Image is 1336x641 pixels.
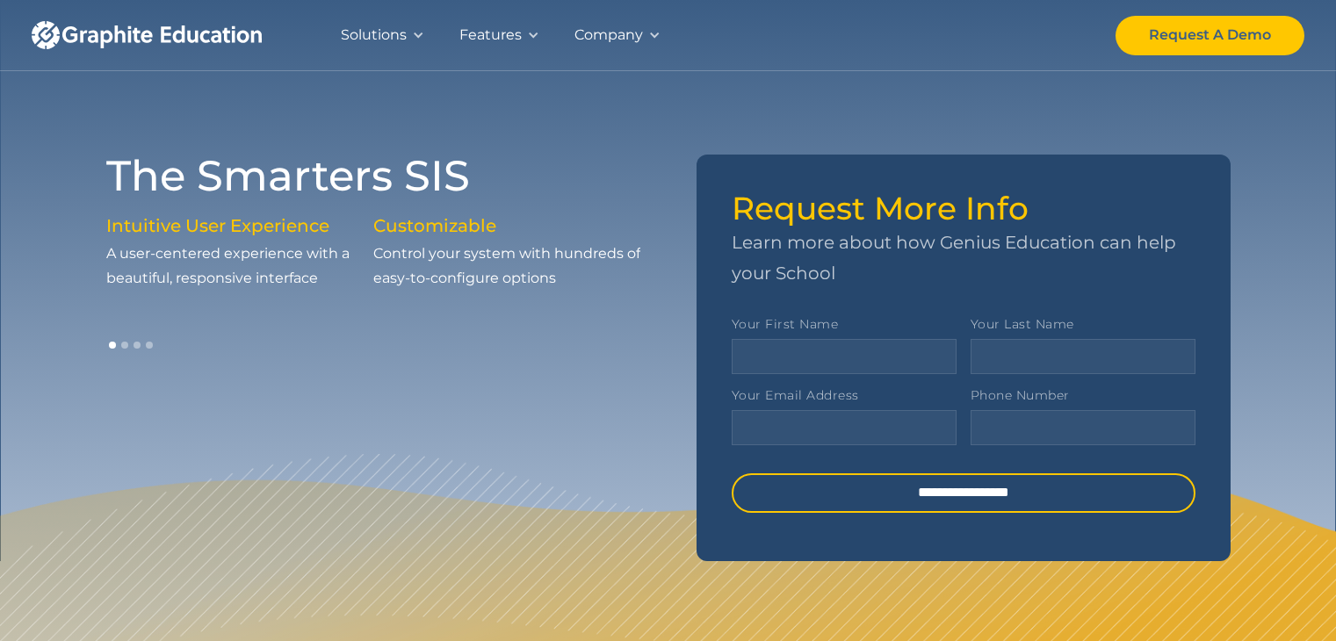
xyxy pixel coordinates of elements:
[373,211,640,291] div: 2 of 4
[373,211,640,241] div: Customizable
[732,227,1195,289] p: Learn more about how Genius Education can help your School
[109,342,116,349] div: Show slide 1 of 4
[459,23,522,47] div: Features
[971,317,1195,332] label: Your Last Name
[1149,23,1271,47] div: Request A Demo
[732,388,957,403] label: Your Email Address
[732,317,1195,513] form: Request More Info - Home Page
[146,342,153,349] div: Show slide 4 of 4
[106,241,373,291] p: A user-centered experience with a beautiful, responsive interface
[373,241,640,291] p: Control your system with hundreds of easy-to-configure options
[971,388,1195,403] label: Phone Number
[732,190,1195,227] h3: Request More Info
[106,211,373,241] div: Intuitive User Experience
[1116,16,1304,55] a: Request A Demo
[121,342,128,349] div: Show slide 2 of 4
[106,211,640,356] div: carousel
[574,23,643,47] div: Company
[134,342,141,349] div: Show slide 3 of 4
[106,155,470,197] h1: The Smarters SIS
[341,23,407,47] div: Solutions
[106,211,373,291] div: 1 of 4
[732,317,957,332] label: Your First Name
